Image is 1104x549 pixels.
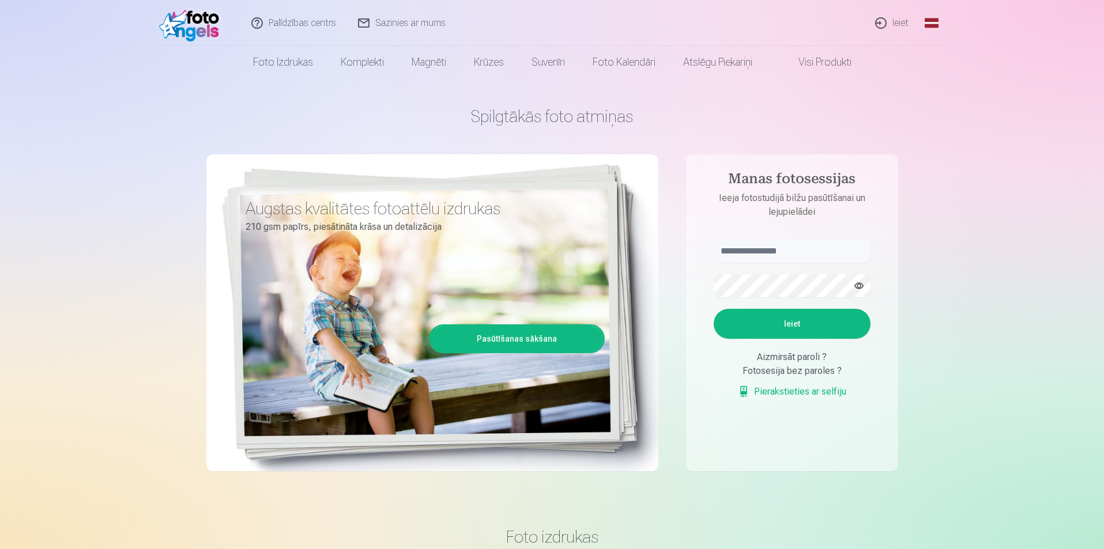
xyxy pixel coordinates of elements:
[714,350,871,364] div: Aizmirsāt paroli ?
[159,5,225,41] img: /fa1
[738,385,846,399] a: Pierakstieties ar selfiju
[702,171,882,191] h4: Manas fotosessijas
[714,364,871,378] div: Fotosesija bez paroles ?
[327,46,398,78] a: Komplekti
[714,309,871,339] button: Ieiet
[579,46,669,78] a: Foto kalendāri
[246,219,596,235] p: 210 gsm papīrs, piesātināta krāsa un detalizācija
[398,46,460,78] a: Magnēti
[246,198,596,219] h3: Augstas kvalitātes fotoattēlu izdrukas
[518,46,579,78] a: Suvenīri
[239,46,327,78] a: Foto izdrukas
[216,527,889,547] h3: Foto izdrukas
[702,191,882,219] p: Ieeja fotostudijā bilžu pasūtīšanai un lejupielādei
[431,326,603,351] a: Pasūtīšanas sākšana
[669,46,766,78] a: Atslēgu piekariņi
[460,46,518,78] a: Krūzes
[206,106,898,127] h1: Spilgtākās foto atmiņas
[766,46,865,78] a: Visi produkti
